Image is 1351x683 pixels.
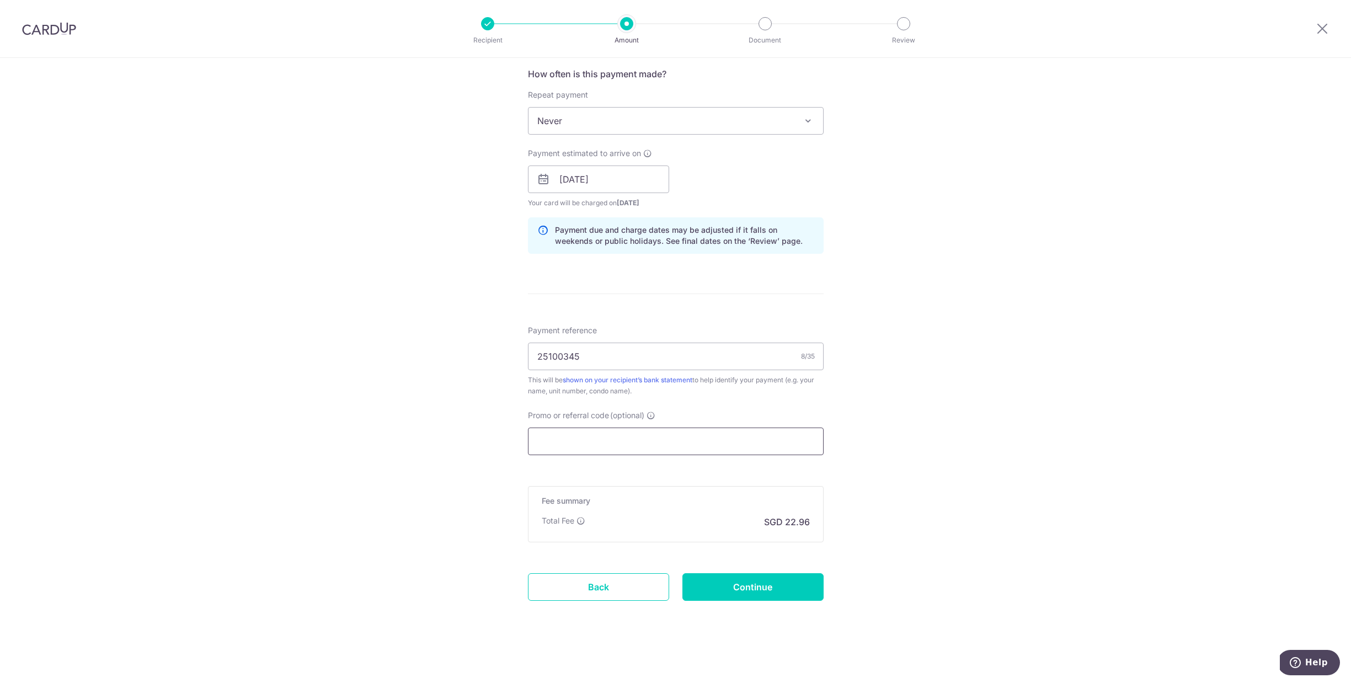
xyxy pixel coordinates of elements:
p: Review [863,35,944,46]
iframe: Opens a widget where you can find more information [1280,650,1340,677]
span: (optional) [610,410,644,421]
a: Back [528,573,669,601]
input: DD / MM / YYYY [528,166,669,193]
span: Never [528,107,824,135]
span: Your card will be charged on [528,198,669,209]
span: Promo or referral code [528,410,609,421]
p: Recipient [447,35,528,46]
span: Never [528,108,823,134]
span: Payment estimated to arrive on [528,148,641,159]
span: [DATE] [617,199,639,207]
div: This will be to help identify your payment (e.g. your name, unit number, condo name). [528,375,824,397]
p: SGD 22.96 [764,515,810,529]
p: Payment due and charge dates may be adjusted if it falls on weekends or public holidays. See fina... [555,225,814,247]
a: shown on your recipient’s bank statement [563,376,692,384]
input: Continue [682,573,824,601]
h5: How often is this payment made? [528,67,824,81]
span: Payment reference [528,325,597,336]
p: Total Fee [542,515,574,526]
div: 8/35 [801,351,815,362]
label: Repeat payment [528,89,588,100]
p: Amount [586,35,668,46]
p: Document [724,35,806,46]
img: CardUp [22,22,76,35]
h5: Fee summary [542,495,810,506]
